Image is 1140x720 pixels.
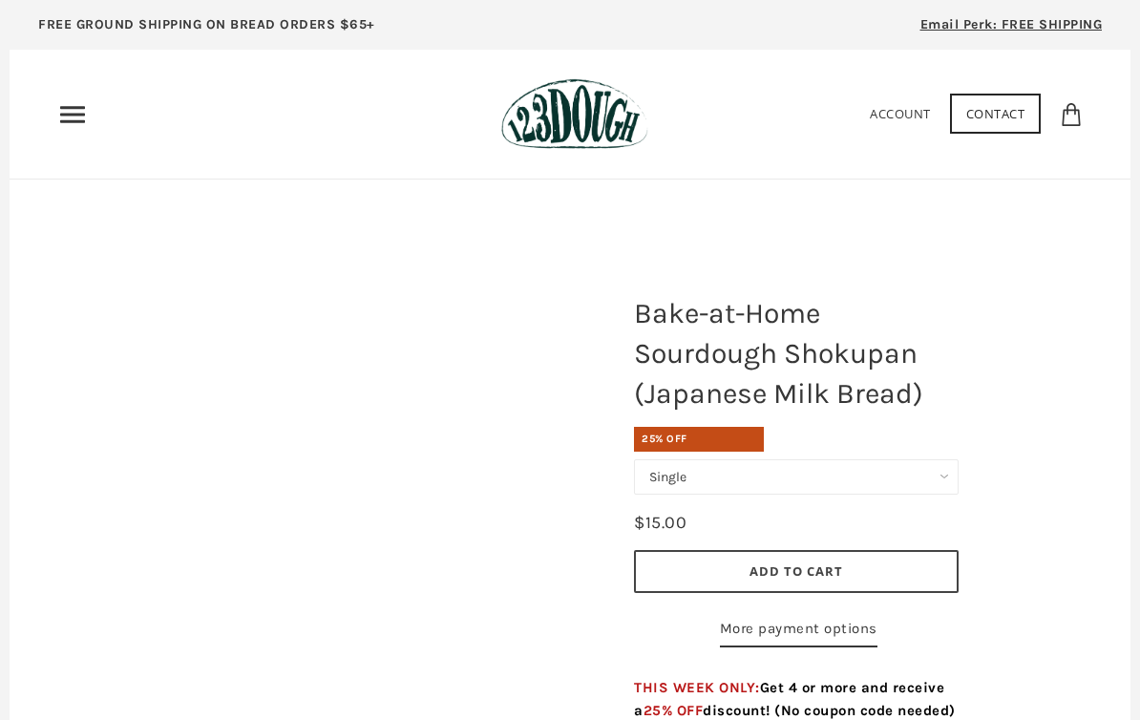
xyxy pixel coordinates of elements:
[620,284,973,423] h1: Bake-at-Home Sourdough Shokupan (Japanese Milk Bread)
[870,105,931,122] a: Account
[634,679,956,719] span: THIS WEEK ONLY:
[634,679,956,719] span: Get 4 or more and receive a discount! (No coupon code needed)
[892,10,1131,50] a: Email Perk: FREE SHIPPING
[501,78,647,150] img: 123Dough Bakery
[634,509,686,537] div: $15.00
[720,617,877,647] a: More payment options
[38,14,375,35] p: FREE GROUND SHIPPING ON BREAD ORDERS $65+
[634,427,764,452] div: 25% OFF
[10,10,404,50] a: FREE GROUND SHIPPING ON BREAD ORDERS $65+
[644,702,704,719] span: 25% OFF
[57,99,88,130] nav: Primary
[950,94,1042,134] a: Contact
[920,16,1103,32] span: Email Perk: FREE SHIPPING
[749,562,843,580] span: Add to Cart
[634,550,959,593] button: Add to Cart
